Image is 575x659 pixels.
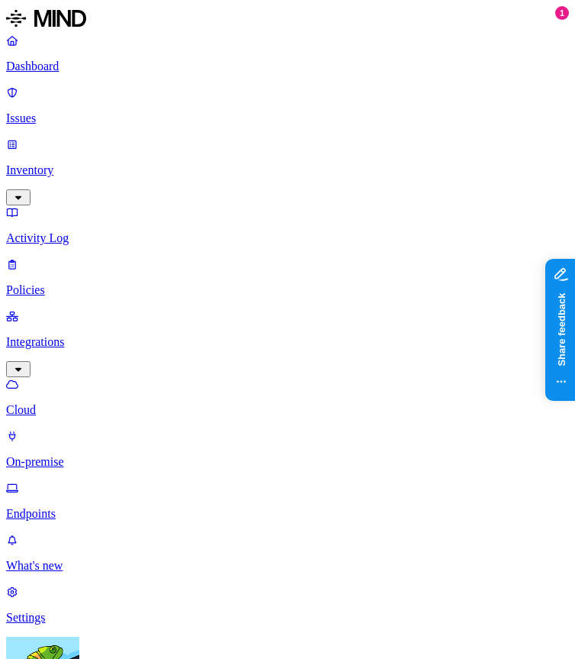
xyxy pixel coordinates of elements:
a: Activity Log [6,205,569,245]
p: What's new [6,559,569,573]
a: Cloud [6,377,569,417]
p: Issues [6,111,569,125]
a: Inventory [6,137,569,203]
p: Integrations [6,335,569,349]
p: Settings [6,611,569,625]
a: MIND [6,6,569,34]
p: Endpoints [6,507,569,521]
p: Inventory [6,163,569,177]
a: Endpoints [6,481,569,521]
p: Dashboard [6,60,569,73]
a: Issues [6,86,569,125]
p: Cloud [6,403,569,417]
a: Settings [6,585,569,625]
a: Policies [6,257,569,297]
a: On-premise [6,429,569,469]
p: Activity Log [6,231,569,245]
div: 1 [555,6,569,20]
a: What's new [6,533,569,573]
p: On-premise [6,455,569,469]
a: Dashboard [6,34,569,73]
a: Integrations [6,309,569,375]
p: Policies [6,283,569,297]
img: MIND [6,6,86,31]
